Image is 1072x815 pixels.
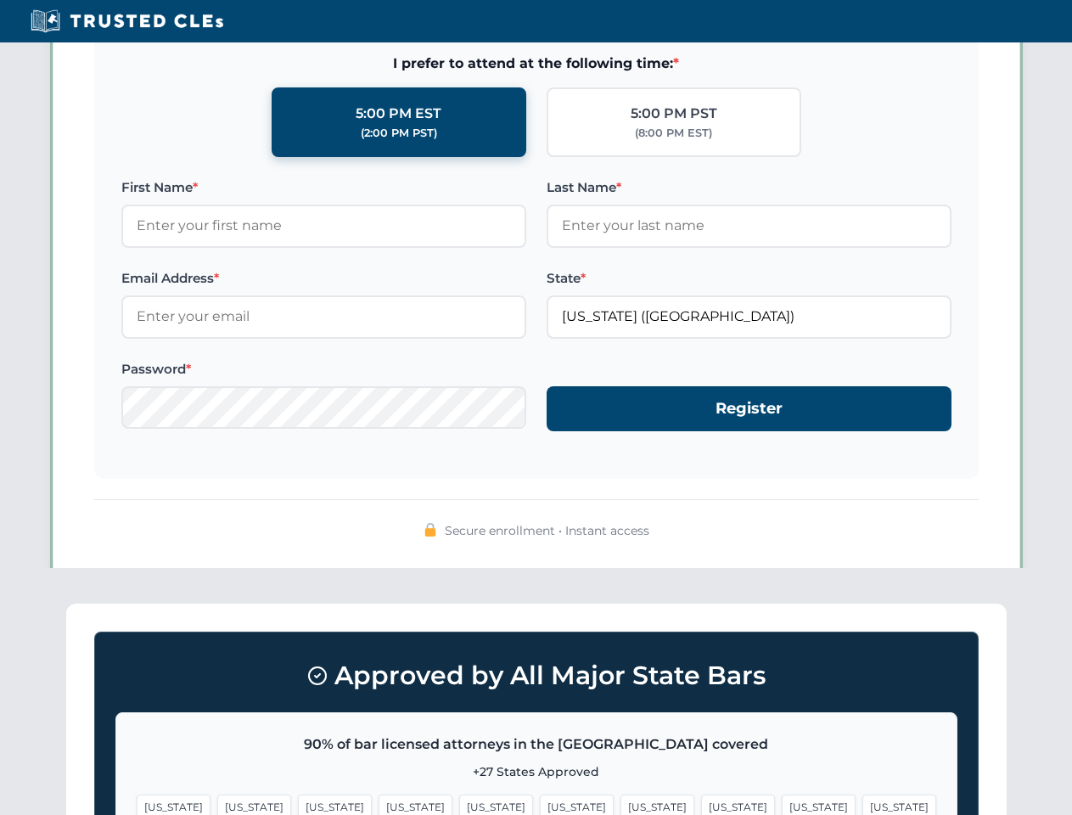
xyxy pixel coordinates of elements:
[115,653,957,699] h3: Approved by All Major State Bars
[547,205,951,247] input: Enter your last name
[547,268,951,289] label: State
[25,8,228,34] img: Trusted CLEs
[137,762,936,781] p: +27 States Approved
[121,205,526,247] input: Enter your first name
[121,359,526,379] label: Password
[445,521,649,540] span: Secure enrollment • Instant access
[547,386,951,431] button: Register
[635,125,712,142] div: (8:00 PM EST)
[121,295,526,338] input: Enter your email
[137,733,936,756] p: 90% of bar licensed attorneys in the [GEOGRAPHIC_DATA] covered
[424,523,437,537] img: 🔒
[121,268,526,289] label: Email Address
[356,103,441,125] div: 5:00 PM EST
[121,177,526,198] label: First Name
[631,103,717,125] div: 5:00 PM PST
[361,125,437,142] div: (2:00 PM PST)
[547,295,951,338] input: Florida (FL)
[121,53,951,75] span: I prefer to attend at the following time:
[547,177,951,198] label: Last Name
